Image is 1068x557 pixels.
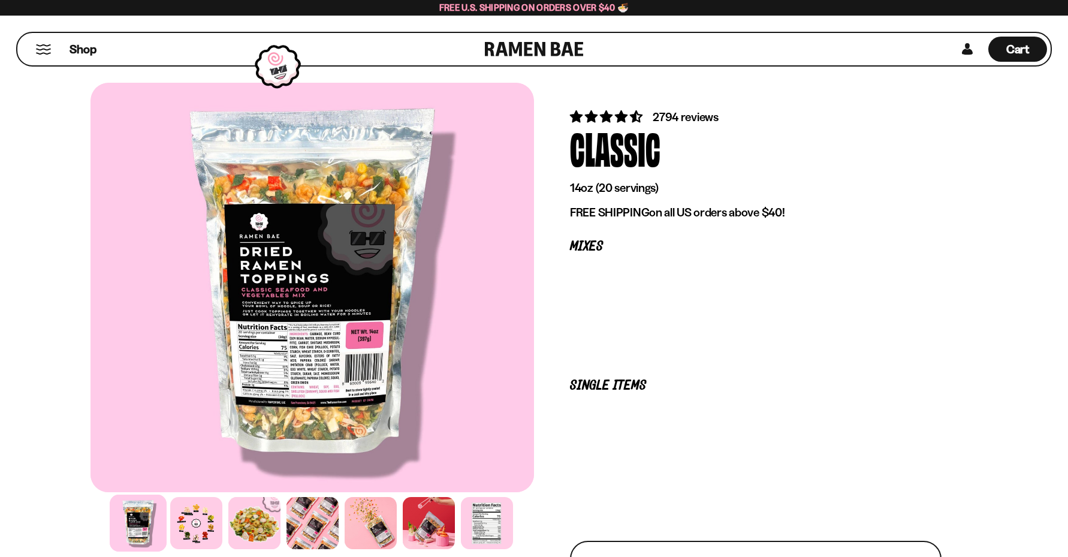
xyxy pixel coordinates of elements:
[70,41,96,58] span: Shop
[570,205,649,219] strong: FREE SHIPPING
[570,241,942,252] p: Mixes
[988,33,1047,65] div: Cart
[570,125,660,170] div: Classic
[35,44,52,55] button: Mobile Menu Trigger
[1006,42,1030,56] span: Cart
[570,180,942,195] p: 14oz (20 servings)
[653,110,719,124] span: 2794 reviews
[570,205,942,220] p: on all US orders above $40!
[70,37,96,62] a: Shop
[570,109,645,124] span: 4.68 stars
[439,2,629,13] span: Free U.S. Shipping on Orders over $40 🍜
[570,380,942,392] p: Single Items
